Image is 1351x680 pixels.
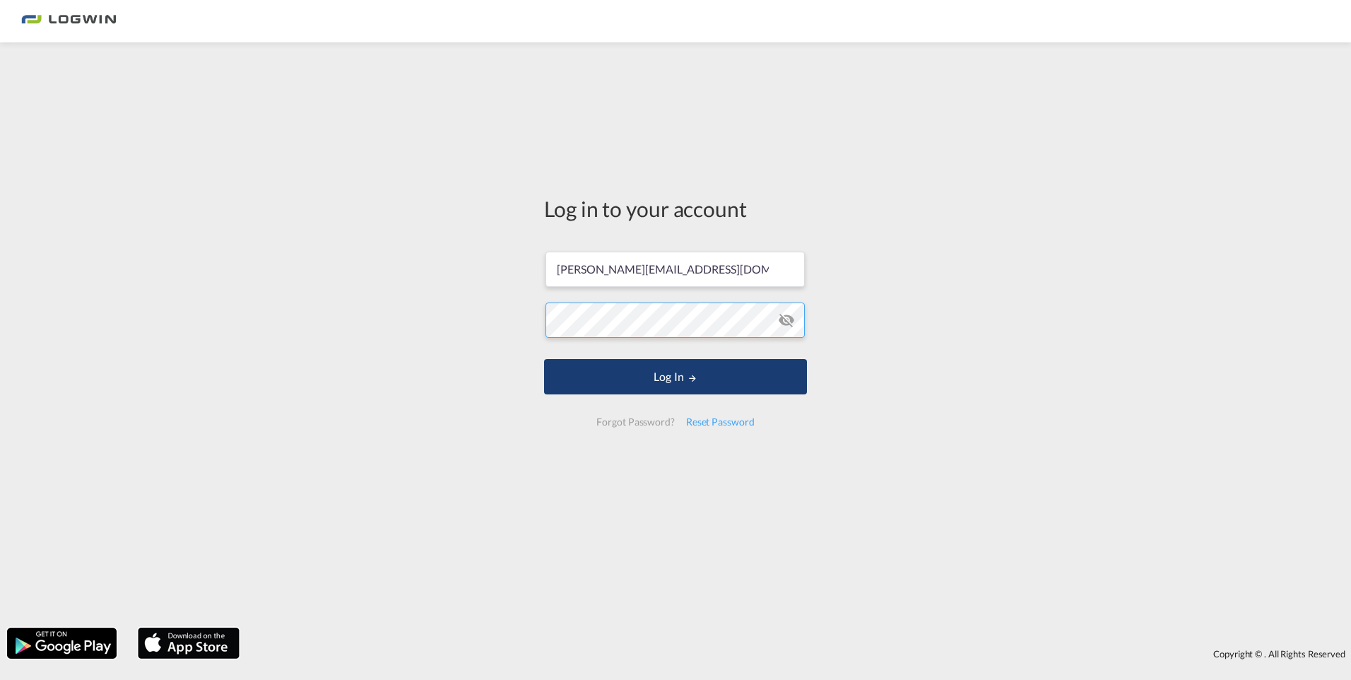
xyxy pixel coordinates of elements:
input: Enter email/phone number [545,252,805,287]
div: Log in to your account [544,194,807,223]
button: LOGIN [544,359,807,394]
div: Forgot Password? [591,409,680,435]
img: bc73a0e0d8c111efacd525e4c8ad7d32.png [21,6,117,37]
div: Copyright © . All Rights Reserved [247,642,1351,666]
md-icon: icon-eye-off [778,312,795,329]
img: apple.png [136,626,241,660]
img: google.png [6,626,118,660]
div: Reset Password [680,409,760,435]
